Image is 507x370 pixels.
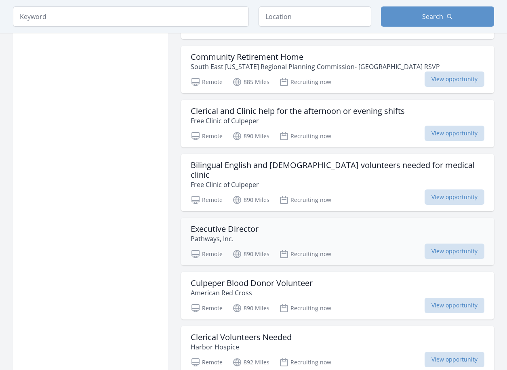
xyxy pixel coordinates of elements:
p: Remote [191,195,223,205]
p: Harbor Hospice [191,342,292,352]
p: 885 Miles [232,77,269,87]
a: Community Retirement Home South East [US_STATE] Regional Planning Commission- [GEOGRAPHIC_DATA] R... [181,46,494,93]
input: Keyword [13,6,249,27]
span: Search [422,12,443,21]
p: Remote [191,131,223,141]
p: American Red Cross [191,288,313,298]
span: View opportunity [425,71,484,87]
p: Remote [191,249,223,259]
p: South East [US_STATE] Regional Planning Commission- [GEOGRAPHIC_DATA] RSVP [191,62,440,71]
p: Remote [191,77,223,87]
p: 890 Miles [232,195,269,205]
p: 890 Miles [232,131,269,141]
h3: Clerical and Clinic help for the afternoon or evening shifts [191,106,405,116]
h3: Executive Director [191,224,259,234]
h3: Culpeper Blood Donor Volunteer [191,278,313,288]
p: Free Clinic of Culpeper [191,116,405,126]
h3: Bilingual English and [DEMOGRAPHIC_DATA] volunteers needed for medical clinic [191,160,484,180]
span: View opportunity [425,244,484,259]
p: 890 Miles [232,303,269,313]
a: Executive Director Pathways, Inc. Remote 890 Miles Recruiting now View opportunity [181,218,494,265]
p: Recruiting now [279,303,331,313]
p: Recruiting now [279,131,331,141]
a: Clerical and Clinic help for the afternoon or evening shifts Free Clinic of Culpeper Remote 890 M... [181,100,494,147]
p: 890 Miles [232,249,269,259]
span: View opportunity [425,189,484,205]
span: View opportunity [425,298,484,313]
p: Recruiting now [279,357,331,367]
a: Bilingual English and [DEMOGRAPHIC_DATA] volunteers needed for medical clinic Free Clinic of Culp... [181,154,494,211]
p: Remote [191,357,223,367]
p: Recruiting now [279,249,331,259]
p: Recruiting now [279,195,331,205]
button: Search [381,6,494,27]
p: Free Clinic of Culpeper [191,180,484,189]
a: Culpeper Blood Donor Volunteer American Red Cross Remote 890 Miles Recruiting now View opportunity [181,272,494,320]
p: 892 Miles [232,357,269,367]
input: Location [259,6,372,27]
span: View opportunity [425,352,484,367]
h3: Clerical Volunteers Needed [191,332,292,342]
h3: Community Retirement Home [191,52,440,62]
span: View opportunity [425,126,484,141]
p: Pathways, Inc. [191,234,259,244]
p: Remote [191,303,223,313]
p: Recruiting now [279,77,331,87]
